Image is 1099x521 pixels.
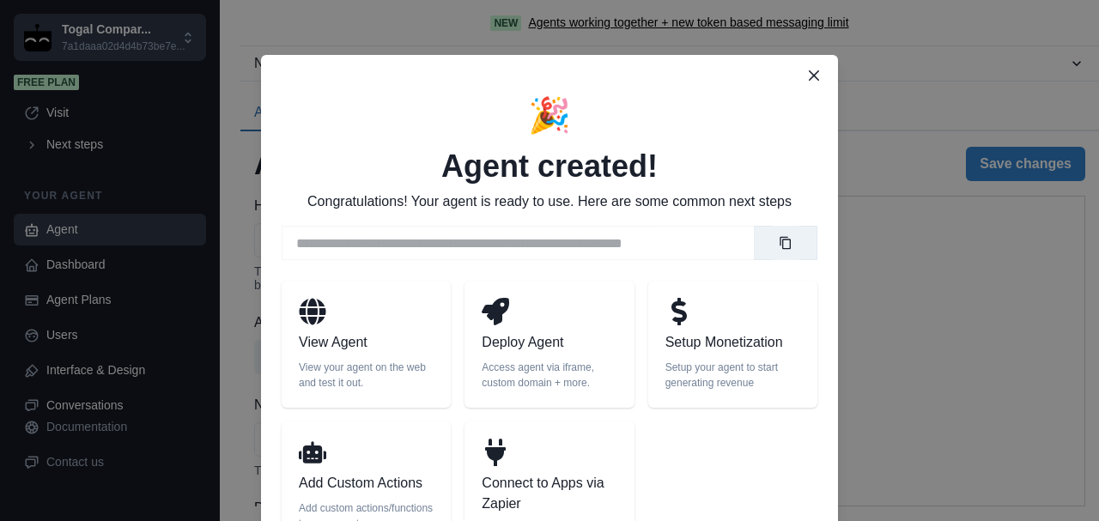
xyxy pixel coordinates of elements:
[282,281,451,408] a: View AgentView your agent on the web and test it out.
[528,89,571,141] p: 🎉
[441,148,658,185] h2: Agent created!
[482,473,616,514] p: Connect to Apps via Zapier
[299,332,434,353] p: View Agent
[768,226,803,260] button: Copy link
[800,62,828,89] button: Close
[482,332,616,353] p: Deploy Agent
[299,360,434,391] p: View your agent on the web and test it out.
[307,191,792,212] p: Congratulations! Your agent is ready to use. Here are some common next steps
[665,360,800,391] p: Setup your agent to start generating revenue
[665,332,800,353] p: Setup Monetization
[482,360,616,391] p: Access agent via iframe, custom domain + more.
[299,473,434,494] p: Add Custom Actions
